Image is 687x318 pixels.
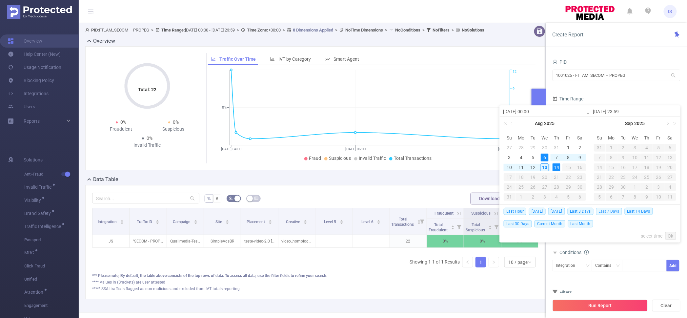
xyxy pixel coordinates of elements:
[247,28,268,32] b: Time Zone:
[503,108,587,116] input: Start date
[173,119,179,125] span: 0%
[539,172,551,182] td: August 20, 2025
[539,133,551,143] th: Wed
[309,156,321,161] span: Fraud
[574,143,586,153] td: August 2, 2025
[664,173,676,181] div: 27
[541,154,549,161] div: 6
[527,182,539,192] td: August 26, 2025
[594,172,606,182] td: September 21, 2025
[664,172,676,182] td: September 27, 2025
[562,163,574,171] div: 15
[551,173,562,181] div: 21
[551,153,562,162] td: August 7, 2025
[606,144,617,152] div: 1
[617,154,629,161] div: 9
[504,133,515,143] th: Sun
[553,154,560,161] div: 7
[665,117,671,130] a: Next month (PageDown)
[8,87,49,100] a: Integrations
[229,196,233,200] i: icon: bg-colors
[504,162,515,172] td: August 10, 2025
[527,143,539,153] td: July 29, 2025
[634,117,646,130] a: 2025
[527,153,539,162] td: August 5, 2025
[562,162,574,172] td: August 15, 2025
[594,192,606,202] td: October 5, 2025
[527,172,539,182] td: August 19, 2025
[506,163,514,171] div: 10
[149,28,155,32] span: >
[562,135,574,141] span: Fr
[221,147,241,151] tspan: [DATE] 04:00
[293,28,333,32] u: 8 Dimensions Applied
[147,126,200,133] div: Suspicious
[594,162,606,172] td: September 14, 2025
[596,260,616,271] div: Contains
[594,143,606,153] td: August 31, 2025
[606,154,617,161] div: 8
[664,163,676,171] div: 20
[574,173,586,181] div: 23
[652,300,680,311] button: Clear
[664,143,676,153] td: September 6, 2025
[504,208,526,215] span: Last Hour
[24,118,40,124] span: Reports
[539,135,551,141] span: We
[529,208,546,215] span: [DATE]
[562,193,574,201] div: 5
[93,37,115,45] h2: Overview
[527,162,539,172] td: August 12, 2025
[138,87,156,92] tspan: Total: 22
[24,115,40,128] a: Reports
[664,154,676,161] div: 13
[527,193,539,201] div: 2
[534,117,544,130] a: Aug
[665,232,676,240] a: Ok
[8,61,61,74] a: Usage Notification
[539,183,551,191] div: 27
[574,172,586,182] td: August 23, 2025
[462,28,484,32] b: No Solutions
[207,196,211,201] span: %
[574,193,586,201] div: 6
[551,193,562,201] div: 4
[594,144,606,152] div: 31
[669,117,678,130] a: Next year (Control + right)
[593,108,677,116] input: End date
[594,193,606,201] div: 5
[641,173,653,181] div: 25
[24,198,43,202] span: Visibility
[539,143,551,153] td: July 30, 2025
[551,192,562,202] td: September 4, 2025
[504,173,515,181] div: 17
[617,182,629,192] td: September 30, 2025
[504,193,515,201] div: 31
[574,135,586,141] span: Sa
[553,300,648,311] button: Run Report
[24,168,79,181] span: Anti-Fraud
[574,162,586,172] td: August 16, 2025
[556,260,580,271] div: Integration
[629,163,641,171] div: 17
[562,183,574,191] div: 29
[562,153,574,162] td: August 8, 2025
[359,156,386,161] span: Invalid Traffic
[502,117,511,130] a: Last year (Control + left)
[161,28,185,32] b: Time Range:
[562,172,574,182] td: August 22, 2025
[527,133,539,143] th: Tue
[24,250,36,255] span: MRC
[564,154,572,161] div: 8
[281,28,287,32] span: >
[515,173,527,181] div: 18
[515,135,527,141] span: Mo
[527,135,539,141] span: Tu
[668,5,672,18] span: IS
[667,260,679,271] button: Add
[653,193,664,201] div: 10
[653,172,664,182] td: September 26, 2025
[664,135,676,141] span: Sa
[492,260,496,264] i: icon: right
[664,182,676,192] td: October 4, 2025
